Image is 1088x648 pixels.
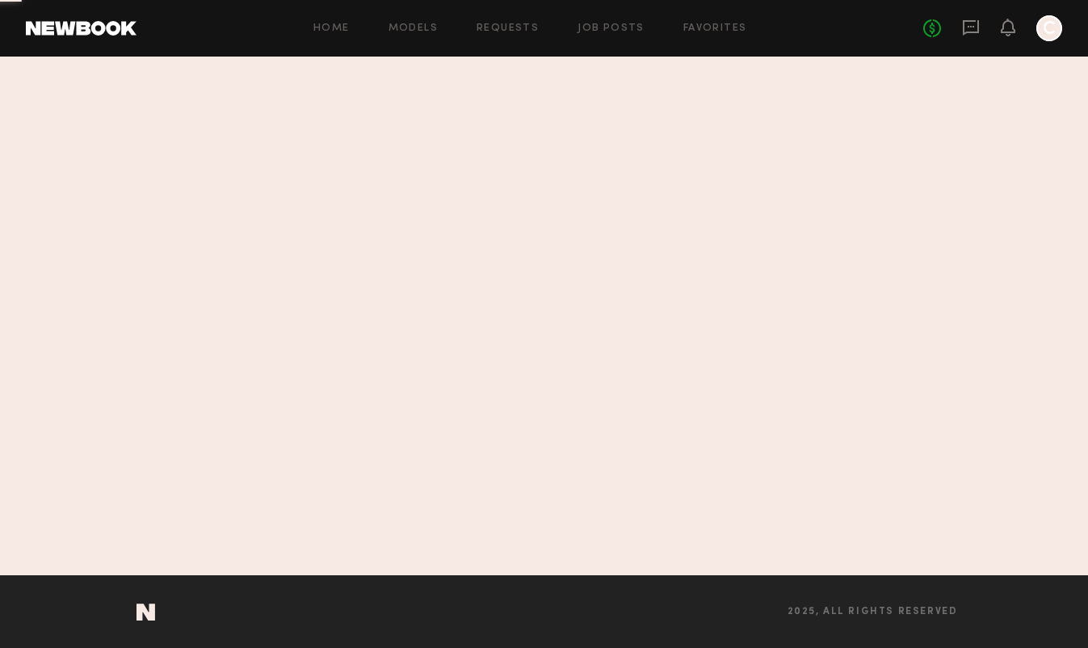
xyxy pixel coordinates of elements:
a: Requests [477,23,539,34]
a: Home [313,23,350,34]
a: C [1036,15,1062,41]
a: Favorites [683,23,747,34]
a: Job Posts [578,23,645,34]
a: Models [389,23,438,34]
span: 2025, all rights reserved [788,607,958,617]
